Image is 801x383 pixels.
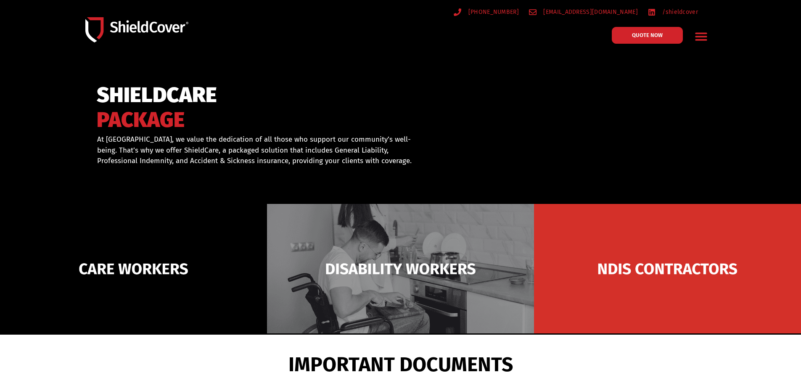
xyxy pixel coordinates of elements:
[648,7,698,17] a: /shieldcover
[660,7,698,17] span: /shieldcover
[288,357,513,372] span: IMPORTANT DOCUMENTS
[97,134,415,166] p: At [GEOGRAPHIC_DATA], we value the dedication of all those who support our community’s well-being...
[85,17,188,42] img: Shield-Cover-Underwriting-Australia-logo-full
[632,32,663,38] span: QUOTE NOW
[691,26,711,46] div: Menu Toggle
[97,87,217,104] span: SHIELDCARE
[466,7,519,17] span: [PHONE_NUMBER]
[612,27,683,44] a: QUOTE NOW
[529,7,638,17] a: [EMAIL_ADDRESS][DOMAIN_NAME]
[541,7,637,17] span: [EMAIL_ADDRESS][DOMAIN_NAME]
[454,7,519,17] a: [PHONE_NUMBER]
